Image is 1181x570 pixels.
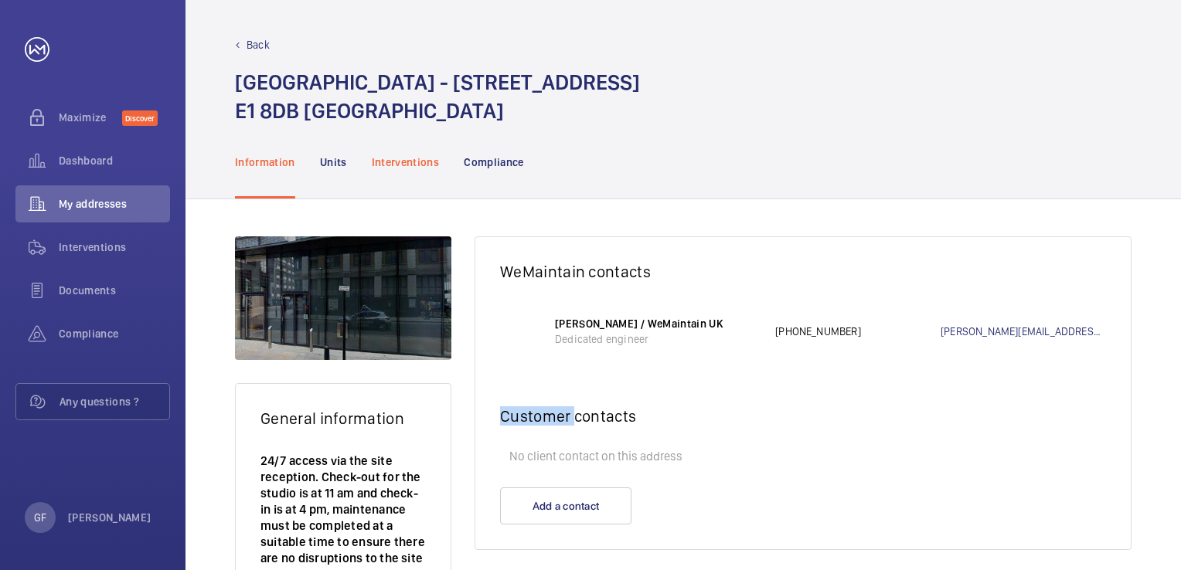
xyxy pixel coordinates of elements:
[500,406,1106,426] h2: Customer contacts
[122,110,158,126] span: Discover
[34,510,46,525] p: GF
[260,409,426,428] h2: General information
[60,394,169,409] span: Any questions ?
[775,324,941,339] p: [PHONE_NUMBER]
[941,324,1106,339] a: [PERSON_NAME][EMAIL_ADDRESS][PERSON_NAME][DOMAIN_NAME]
[500,441,1106,472] p: No client contact on this address
[235,68,640,125] h1: [GEOGRAPHIC_DATA] - [STREET_ADDRESS] E1 8DB [GEOGRAPHIC_DATA]
[59,153,170,168] span: Dashboard
[235,154,295,170] p: Information
[500,262,1106,281] h2: WeMaintain contacts
[320,154,347,170] p: Units
[59,283,170,298] span: Documents
[59,239,170,255] span: Interventions
[464,154,524,170] p: Compliance
[247,37,270,53] p: Back
[68,510,151,525] p: [PERSON_NAME]
[555,316,760,331] p: [PERSON_NAME] / WeMaintain UK
[555,331,760,347] p: Dedicated engineer
[59,110,122,125] span: Maximize
[372,154,440,170] p: Interventions
[59,196,170,212] span: My addresses
[500,487,631,524] button: Add a contact
[59,326,170,341] span: Compliance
